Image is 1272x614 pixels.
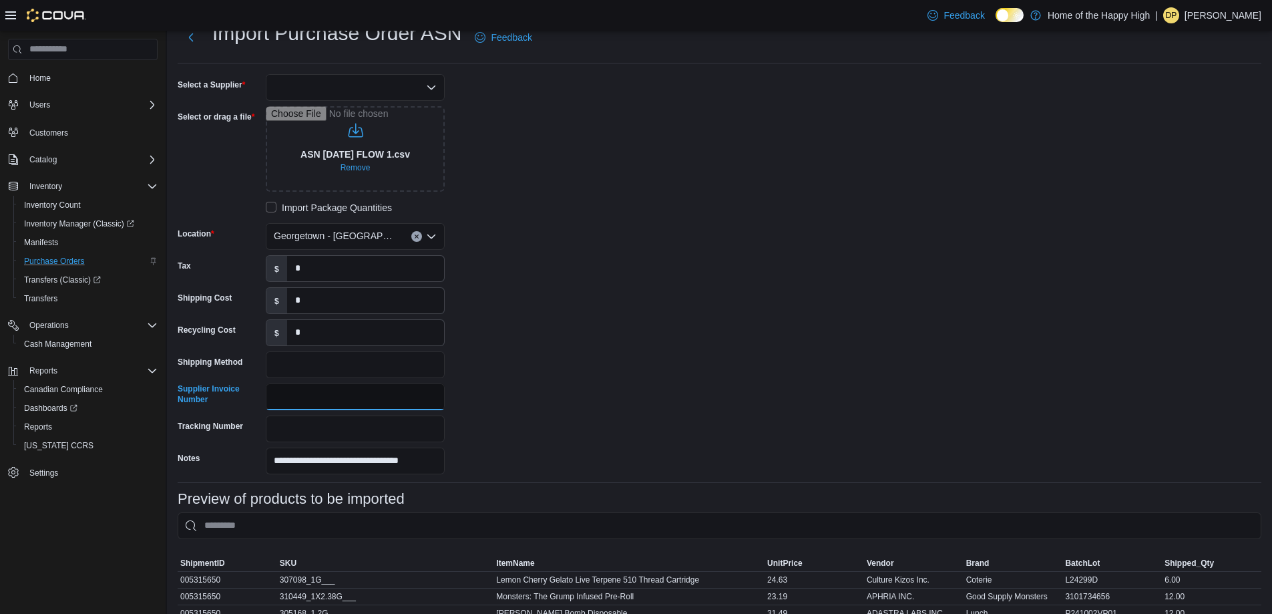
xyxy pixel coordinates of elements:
span: Users [24,97,158,113]
a: Transfers (Classic) [19,272,106,288]
a: Inventory Manager (Classic) [19,216,140,232]
button: ItemName [493,555,765,571]
span: ShipmentID [180,558,225,569]
button: Vendor [864,555,964,571]
a: Cash Management [19,336,97,352]
button: Users [3,96,163,114]
span: Customers [24,124,158,140]
label: Tracking Number [178,421,243,432]
span: Reports [29,365,57,376]
div: Lemon Cherry Gelato Live Terpene 510 Thread Cartridge [493,572,765,588]
button: Inventory [24,178,67,194]
span: Inventory Manager (Classic) [24,218,134,229]
a: Feedback [922,2,990,29]
input: Use aria labels when no actual label is in use [266,106,445,192]
button: BatchLot [1062,555,1162,571]
button: Catalog [24,152,62,168]
span: Settings [24,464,158,481]
span: Canadian Compliance [24,384,103,395]
label: Select or drag a file [178,112,254,122]
a: Customers [24,125,73,141]
div: 23.19 [765,589,864,605]
button: Reports [13,418,163,436]
label: $ [266,320,287,345]
button: Next [178,24,204,51]
div: Culture Kizos Inc. [864,572,964,588]
span: Purchase Orders [19,253,158,269]
div: L24299D [1062,572,1162,588]
span: Transfers (Classic) [19,272,158,288]
span: Catalog [29,154,57,165]
button: Brand [964,555,1063,571]
label: Select a Supplier [178,80,245,90]
nav: Complex example [8,63,158,517]
span: Reports [19,419,158,435]
button: Clear input [411,231,422,242]
button: Open list of options [426,231,437,242]
div: 005315650 [178,572,277,588]
a: Canadian Compliance [19,381,108,398]
span: Catalog [24,152,158,168]
a: Manifests [19,235,63,251]
label: Tax [178,261,191,271]
span: Settings [29,468,58,478]
div: 6.00 [1162,572,1261,588]
span: Georgetown - [GEOGRAPHIC_DATA] - Fire & Flower [274,228,398,244]
span: [US_STATE] CCRS [24,440,93,451]
span: Purchase Orders [24,256,85,267]
label: $ [266,288,287,313]
div: 005315650 [178,589,277,605]
h1: Import Purchase Order ASN [212,20,461,47]
span: Remove [341,162,371,173]
div: 24.63 [765,572,864,588]
button: Inventory Count [13,196,163,214]
span: Inventory [29,181,62,192]
button: ShipmentID [178,555,277,571]
a: Transfers (Classic) [13,271,163,289]
span: Feedback [943,9,984,22]
span: Customers [29,128,68,138]
span: Cash Management [24,339,91,349]
a: Dashboards [19,400,83,416]
button: Settings [3,463,163,482]
label: Recycling Cost [178,325,236,335]
span: Manifests [24,237,58,248]
span: SKU [280,558,296,569]
a: Dashboards [13,399,163,418]
span: Canadian Compliance [19,381,158,398]
div: 3101734656 [1062,589,1162,605]
button: Purchase Orders [13,252,163,271]
img: Cova [27,9,86,22]
span: Operations [24,317,158,333]
a: [US_STATE] CCRS [19,438,99,454]
p: | [1155,7,1158,23]
span: Manifests [19,235,158,251]
h3: Preview of products to be imported [178,491,405,507]
label: Supplier Invoice Number [178,383,260,405]
button: UnitPrice [765,555,864,571]
label: Notes [178,453,200,464]
button: Canadian Compliance [13,380,163,399]
button: SKU [277,555,494,571]
a: Transfers [19,291,63,307]
span: Transfers (Classic) [24,275,101,285]
span: Brand [966,558,990,569]
button: Operations [24,317,74,333]
button: Catalog [3,150,163,169]
span: DP [1166,7,1177,23]
input: This is a search bar. As you type, the results lower in the page will automatically filter. [178,512,1261,539]
span: Home [24,69,158,86]
span: Dashboards [24,403,77,414]
a: Home [24,70,56,86]
span: Shipped_Qty [1164,558,1214,569]
div: Monsters: The Grump Infused Pre-Roll [493,589,765,605]
span: Reports [24,363,158,379]
span: Washington CCRS [19,438,158,454]
div: Deanna Pimentel [1163,7,1179,23]
a: Inventory Manager (Classic) [13,214,163,233]
span: Inventory Count [24,200,81,210]
button: Reports [3,361,163,380]
button: Manifests [13,233,163,252]
span: Vendor [867,558,894,569]
div: APHRIA INC. [864,589,964,605]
